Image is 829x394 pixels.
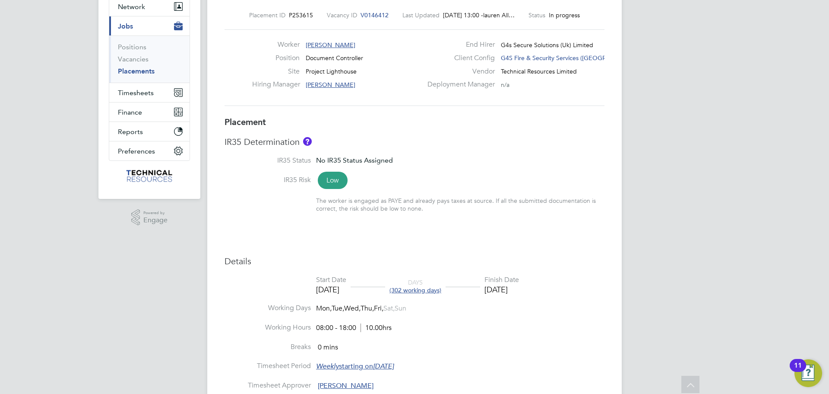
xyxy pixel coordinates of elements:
button: About IR35 [303,137,312,146]
span: G4S Fire & Security Services ([GEOGRAPHIC_DATA]) Lim… [501,54,663,62]
label: Position [252,54,300,63]
span: Technical Resources Limited [501,67,577,75]
label: Vendor [422,67,495,76]
h3: Details [225,256,604,267]
span: V0146412 [361,11,389,19]
b: Placement [225,117,266,127]
span: Network [118,3,145,11]
label: Client Config [422,54,495,63]
span: Preferences [118,147,155,155]
label: Placement ID [249,11,285,19]
span: Fri, [374,304,383,313]
div: Finish Date [484,275,519,285]
div: 08:00 - 18:00 [316,324,392,333]
span: Reports [118,128,143,136]
label: Hiring Manager [252,80,300,89]
label: Working Hours [225,323,311,332]
div: [DATE] [316,285,346,295]
span: Engage [143,217,168,224]
span: Tue, [332,304,344,313]
span: Low [318,172,348,189]
span: n/a [501,81,509,89]
img: technicalresources-logo-retina.png [125,170,174,183]
span: Mon, [316,304,332,313]
label: Working Days [225,304,311,313]
span: [PERSON_NAME] [318,381,373,390]
div: Jobs [109,35,190,83]
label: Breaks [225,343,311,352]
label: Site [252,67,300,76]
span: Sun [395,304,406,313]
div: The worker is engaged as PAYE and already pays taxes at source. If all the submitted documentatio... [316,197,604,212]
span: Document Controller [306,54,363,62]
span: lauren All… [483,11,515,19]
span: 10.00hrs [361,324,392,332]
label: Timesheet Approver [225,381,311,390]
a: Go to home page [109,170,190,183]
span: In progress [549,11,580,19]
a: Positions [118,43,146,51]
span: P253615 [289,11,313,19]
span: Finance [118,108,142,116]
span: Powered by [143,209,168,217]
a: Placements [118,67,155,75]
span: Timesheets [118,89,154,97]
span: Wed, [344,304,361,313]
label: Deployment Manager [422,80,495,89]
span: Thu, [361,304,374,313]
span: Jobs [118,22,133,30]
span: Sat, [383,304,395,313]
label: Vacancy ID [327,11,357,19]
div: [DATE] [484,285,519,295]
div: DAYS [385,279,446,294]
button: Jobs [109,16,190,35]
span: No IR35 Status Assigned [316,156,393,164]
button: Finance [109,103,190,122]
label: Timesheet Period [225,362,311,371]
label: Status [528,11,545,19]
span: G4s Secure Solutions (Uk) Limited [501,41,593,49]
em: Weekly [316,362,339,371]
span: 0 mins [318,343,338,352]
a: Vacancies [118,55,149,63]
span: Project Lighthouse [306,67,357,75]
button: Open Resource Center, 11 new notifications [794,359,822,387]
span: [PERSON_NAME] [306,41,355,49]
button: Timesheets [109,83,190,102]
button: Preferences [109,141,190,160]
h3: IR35 Determination [225,136,604,147]
a: Powered byEngage [131,209,168,226]
em: [DATE] [373,362,394,371]
div: 11 [794,365,802,377]
label: End Hirer [422,40,495,49]
label: IR35 Status [225,156,311,165]
button: Reports [109,122,190,141]
span: (302 working days) [389,286,441,294]
div: Start Date [316,275,346,285]
span: starting on [316,362,394,371]
label: IR35 Risk [225,176,311,185]
span: [DATE] 13:00 - [443,11,483,19]
label: Worker [252,40,300,49]
span: [PERSON_NAME] [306,81,355,89]
label: Last Updated [402,11,440,19]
